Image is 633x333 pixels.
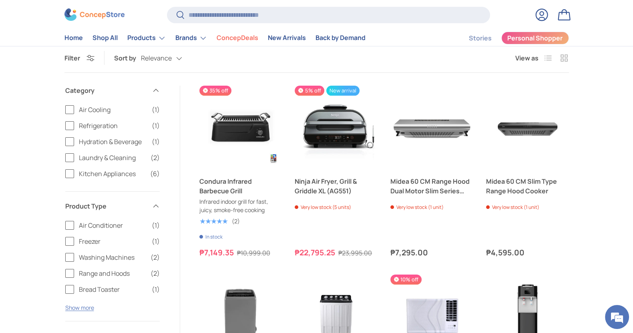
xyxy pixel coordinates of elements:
img: ConcepStore [64,9,125,21]
a: Condura Infrared Barbecue Grill [199,86,282,169]
a: Midea 60 CM Slim Type Range Hood Cooker [486,86,569,169]
a: New Arrivals [268,30,306,46]
button: Filter [64,54,94,62]
a: Stories [469,30,492,46]
span: (1) [152,121,160,130]
a: Midea 60 CM Range Hood Dual Motor Slim Series Cooker [390,86,473,169]
span: (2) [151,153,160,162]
span: Laundry & Cleaning [79,153,146,162]
span: Freezer [79,237,147,246]
nav: Primary [64,30,366,46]
span: Product Type [65,201,147,211]
a: Home [64,30,83,46]
span: Personal Shopper [507,35,563,42]
span: 5% off [295,86,324,96]
span: Filter [64,54,80,62]
div: Minimize live chat window [131,4,151,23]
span: (1) [152,137,160,146]
span: New arrival [326,86,360,96]
span: Air Cooling [79,105,147,114]
span: (1) [152,105,160,114]
span: Category [65,86,147,95]
a: Condura Infrared Barbecue Grill [199,177,282,196]
button: Show more [65,304,94,311]
summary: Product Type [65,192,160,221]
a: Back by Demand [315,30,366,46]
nav: Secondary [450,30,569,46]
span: View as [515,53,539,63]
textarea: Type your message and hit 'Enter' [4,219,153,247]
span: We're online! [46,101,111,182]
span: Range and Hoods [79,269,146,278]
span: (1) [152,221,160,230]
span: Refrigeration [79,121,147,130]
a: Personal Shopper [501,32,569,44]
label: Sort by [114,53,141,63]
a: Ninja Air Fryer, Grill & Griddle XL (AG551) [295,177,378,196]
a: Ninja Air Fryer, Grill & Griddle XL (AG551) [295,86,378,169]
span: (1) [152,285,160,294]
a: Midea 60 CM Slim Type Range Hood Cooker [486,177,569,196]
span: (1) [152,237,160,246]
summary: Products [123,30,171,46]
a: Shop All [92,30,118,46]
span: Bread Toaster [79,285,147,294]
span: Air Conditioner [79,221,147,230]
span: Relevance [141,54,172,62]
summary: Brands [171,30,212,46]
span: 35% off [199,86,231,96]
span: Hydration & Beverage [79,137,147,146]
div: Chat with us now [42,45,135,55]
button: Relevance [141,51,198,65]
span: (2) [151,253,160,262]
span: Kitchen Appliances [79,169,145,179]
summary: Category [65,76,160,105]
span: 10% off [390,275,422,285]
span: (6) [150,169,160,179]
span: (2) [151,269,160,278]
a: Midea 60 CM Range Hood Dual Motor Slim Series Cooker [390,177,473,196]
a: ConcepDeals [217,30,258,46]
span: Washing Machines [79,253,146,262]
